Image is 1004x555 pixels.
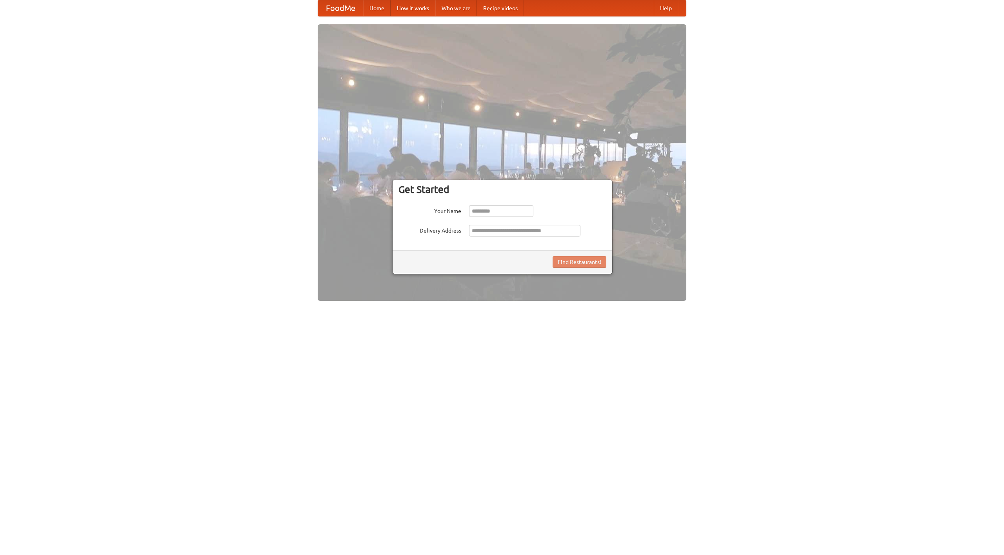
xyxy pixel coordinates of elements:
a: How it works [391,0,435,16]
a: Who we are [435,0,477,16]
a: FoodMe [318,0,363,16]
button: Find Restaurants! [553,256,606,268]
h3: Get Started [398,184,606,195]
label: Delivery Address [398,225,461,235]
a: Home [363,0,391,16]
label: Your Name [398,205,461,215]
a: Help [654,0,678,16]
a: Recipe videos [477,0,524,16]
